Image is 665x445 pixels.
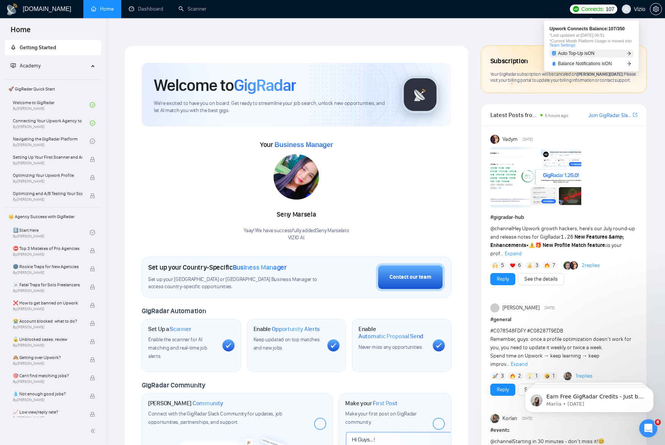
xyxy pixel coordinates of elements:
[345,400,397,407] h1: Make your
[571,71,624,77] span: on
[148,263,287,272] h1: Set up your Country-Specific
[90,339,95,344] span: lock
[13,317,82,325] span: 😭 Account blocked: what to do?
[13,343,82,348] span: By [PERSON_NAME]
[655,419,661,425] span: 8
[518,262,521,269] span: 6
[501,262,504,269] span: 5
[20,44,56,51] span: Getting Started
[13,161,82,166] span: By [PERSON_NAME]
[13,398,82,402] span: By [PERSON_NAME]
[524,275,558,283] a: See the details
[581,5,604,13] span: Connects:
[90,157,95,162] span: lock
[91,6,114,12] a: homeHome
[90,248,95,253] span: lock
[260,141,333,149] span: Your
[549,60,634,68] a: bellBalance Notifications isONarrow-right
[606,5,614,13] span: 107
[598,438,604,445] span: 😊
[13,336,82,343] span: 🔓 Unblocked cases: review
[13,172,82,179] span: Optimizing Your Upwork Profile
[490,147,581,208] img: F09AC4U7ATU-image.png
[490,55,528,68] span: Subscription
[90,193,95,198] span: lock
[505,250,522,257] span: Expand
[490,384,515,396] button: Reply
[13,270,82,275] span: By [PERSON_NAME]
[490,328,526,334] span: #C078548FDFY
[274,154,319,200] img: 1698919173900-IMG-20231024-WA0027.jpg
[90,284,95,290] span: lock
[13,325,82,329] span: By [PERSON_NAME]
[529,242,535,248] span: ⚠️
[90,175,95,180] span: lock
[549,50,634,58] a: robotAuto Top-Up isONarrow-right
[90,120,95,126] span: check-circle
[490,328,631,367] span: Remember, guys: once a profile optimization doesn’t work for you, you need to update it weekly or...
[13,361,82,366] span: By [PERSON_NAME]
[13,197,82,202] span: By [PERSON_NAME]
[588,111,631,120] a: Join GigRadar Slack Community
[13,115,90,131] a: Connecting Your Upwork Agency to GigRadarBy[PERSON_NAME]
[650,6,662,12] a: setting
[490,315,637,324] h1: # general
[13,245,82,252] span: ⛔ Top 3 Mistakes of Pro Agencies
[5,209,100,224] span: 👑 Agency Success with GigRadar
[624,6,629,12] span: user
[563,261,572,270] img: Alex B
[497,386,509,394] a: Reply
[527,263,532,268] img: 👍
[511,361,528,367] span: Expand
[11,63,16,68] span: fund-projection-screen
[90,375,95,381] span: lock
[90,412,95,417] span: lock
[272,325,320,333] span: Opportunity Alerts
[527,328,563,334] span: #C08287T9EDB
[90,266,95,272] span: lock
[490,234,624,248] strong: New Features &amp; Enhancements
[345,411,416,425] span: Make your first post on GigRadar community.
[13,133,90,150] a: Navigating the GigRadar PlatformBy[PERSON_NAME]
[13,289,82,293] span: By [PERSON_NAME]
[523,136,533,143] span: [DATE]
[90,230,95,235] span: check-circle
[627,51,631,56] span: arrow-right
[358,325,427,340] h1: Enable
[129,6,163,12] a: dashboardDashboard
[142,307,206,315] span: GigRadar Automation
[543,242,607,248] strong: New Profile Match feature:
[358,333,423,340] span: Automatic Proposal Send
[244,234,349,242] p: VIZIO AI .
[513,372,665,425] iframe: Intercom notifications message
[178,6,207,12] a: searchScanner
[633,112,637,118] span: export
[490,426,637,434] h1: # events
[13,281,82,289] span: ☠️ Fatal Traps for Solo Freelancers
[627,61,631,66] span: arrow-right
[13,372,82,379] span: 🎯 Can't find matching jobs?
[573,6,579,12] img: upwork-logo.png
[233,263,287,272] span: Business Manager
[549,33,634,37] span: *Last updated at: [DATE] 06:51
[90,393,95,399] span: lock
[90,303,95,308] span: lock
[253,325,320,333] h1: Enable
[13,416,82,420] span: By [PERSON_NAME]
[501,372,504,380] span: 3
[234,75,296,95] span: GigRadar
[549,27,634,31] span: Upwork Connects Balance: 107 / 350
[502,414,517,423] span: Korlan
[376,263,445,291] button: Contact our team
[510,263,515,268] img: ❤️
[142,381,205,389] span: GigRadar Community
[545,304,555,311] span: [DATE]
[13,263,82,270] span: 🌚 Rookie Traps for New Agencies
[561,234,574,240] code: 1.26
[148,336,207,359] span: Enable the scanner for AI matching and real-time job alerts.
[518,273,564,285] button: See the details
[148,411,282,425] span: Connect with the GigRadar Slack Community for updates, job opportunities, partnerships, and support.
